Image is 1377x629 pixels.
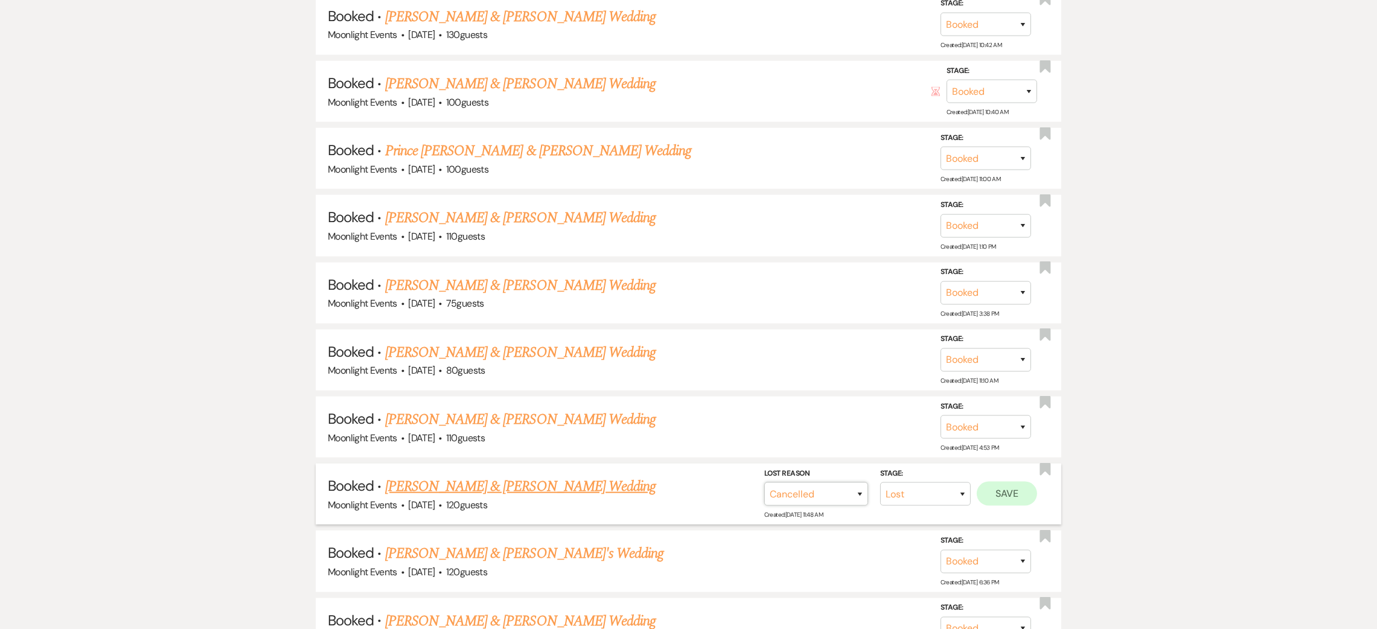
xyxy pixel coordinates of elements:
[328,230,397,243] span: Moonlight Events
[328,7,374,25] span: Booked
[941,578,999,586] span: Created: [DATE] 6:36 PM
[947,108,1008,116] span: Created: [DATE] 10:40 AM
[941,41,1002,49] span: Created: [DATE] 10:42 AM
[328,432,397,444] span: Moonlight Events
[385,342,656,363] a: [PERSON_NAME] & [PERSON_NAME] Wedding
[941,310,999,318] span: Created: [DATE] 3:38 PM
[941,266,1031,279] label: Stage:
[328,364,397,377] span: Moonlight Events
[328,208,374,226] span: Booked
[446,96,488,109] span: 100 guests
[385,207,656,229] a: [PERSON_NAME] & [PERSON_NAME] Wedding
[385,73,656,95] a: [PERSON_NAME] & [PERSON_NAME] Wedding
[408,163,435,176] span: [DATE]
[941,333,1031,346] label: Stage:
[764,511,823,519] span: Created: [DATE] 11:48 AM
[328,163,397,176] span: Moonlight Events
[941,377,998,385] span: Created: [DATE] 11:10 AM
[764,467,868,481] label: Lost Reason
[941,199,1031,212] label: Stage:
[408,432,435,444] span: [DATE]
[408,499,435,511] span: [DATE]
[328,141,374,159] span: Booked
[941,444,999,452] span: Created: [DATE] 4:53 PM
[446,364,485,377] span: 80 guests
[941,242,996,250] span: Created: [DATE] 1:10 PM
[941,400,1031,413] label: Stage:
[446,432,485,444] span: 110 guests
[446,499,487,511] span: 120 guests
[385,6,656,28] a: [PERSON_NAME] & [PERSON_NAME] Wedding
[328,543,374,562] span: Booked
[385,140,692,162] a: Prince [PERSON_NAME] & [PERSON_NAME] Wedding
[328,476,374,495] span: Booked
[385,476,656,497] a: [PERSON_NAME] & [PERSON_NAME] Wedding
[408,96,435,109] span: [DATE]
[328,275,374,294] span: Booked
[408,28,435,41] span: [DATE]
[385,409,656,430] a: [PERSON_NAME] & [PERSON_NAME] Wedding
[328,409,374,428] span: Booked
[446,566,487,578] span: 120 guests
[328,28,397,41] span: Moonlight Events
[446,230,485,243] span: 110 guests
[408,364,435,377] span: [DATE]
[446,163,488,176] span: 100 guests
[408,230,435,243] span: [DATE]
[941,175,1000,183] span: Created: [DATE] 11:00 AM
[328,74,374,92] span: Booked
[977,482,1037,506] button: Save
[941,534,1031,548] label: Stage:
[328,342,374,361] span: Booked
[408,566,435,578] span: [DATE]
[941,601,1031,615] label: Stage:
[446,297,484,310] span: 75 guests
[328,96,397,109] span: Moonlight Events
[385,275,656,296] a: [PERSON_NAME] & [PERSON_NAME] Wedding
[446,28,487,41] span: 130 guests
[880,467,971,481] label: Stage:
[941,132,1031,145] label: Stage:
[328,297,397,310] span: Moonlight Events
[408,297,435,310] span: [DATE]
[947,65,1037,78] label: Stage:
[328,566,397,578] span: Moonlight Events
[385,543,664,564] a: [PERSON_NAME] & [PERSON_NAME]'s Wedding
[328,499,397,511] span: Moonlight Events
